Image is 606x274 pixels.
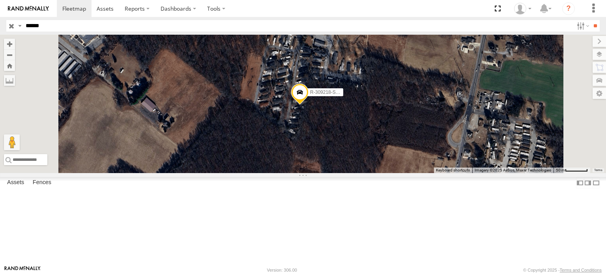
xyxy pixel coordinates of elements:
[584,177,592,188] label: Dock Summary Table to the Right
[29,177,55,188] label: Fences
[4,39,15,49] button: Zoom in
[4,49,15,60] button: Zoom out
[4,75,15,86] label: Measure
[436,168,470,173] button: Keyboard shortcuts
[267,268,297,272] div: Version: 306.00
[310,89,345,95] span: R-309218-Swing
[576,177,584,188] label: Dock Summary Table to the Left
[475,168,551,172] span: Imagery ©2025 Airbus, Maxar Technologies
[4,60,15,71] button: Zoom Home
[8,6,49,11] img: rand-logo.svg
[17,20,23,32] label: Search Query
[592,177,600,188] label: Hide Summary Table
[3,177,28,188] label: Assets
[562,2,575,15] i: ?
[523,268,602,272] div: © Copyright 2025 -
[560,268,602,272] a: Terms and Conditions
[511,3,534,15] div: Idaliz Kaminski
[574,20,591,32] label: Search Filter Options
[4,134,20,150] button: Drag Pegman onto the map to open Street View
[4,266,41,274] a: Visit our Website
[554,168,590,173] button: Map Scale: 50 m per 54 pixels
[594,169,602,172] a: Terms (opens in new tab)
[556,168,565,172] span: 50 m
[593,88,606,99] label: Map Settings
